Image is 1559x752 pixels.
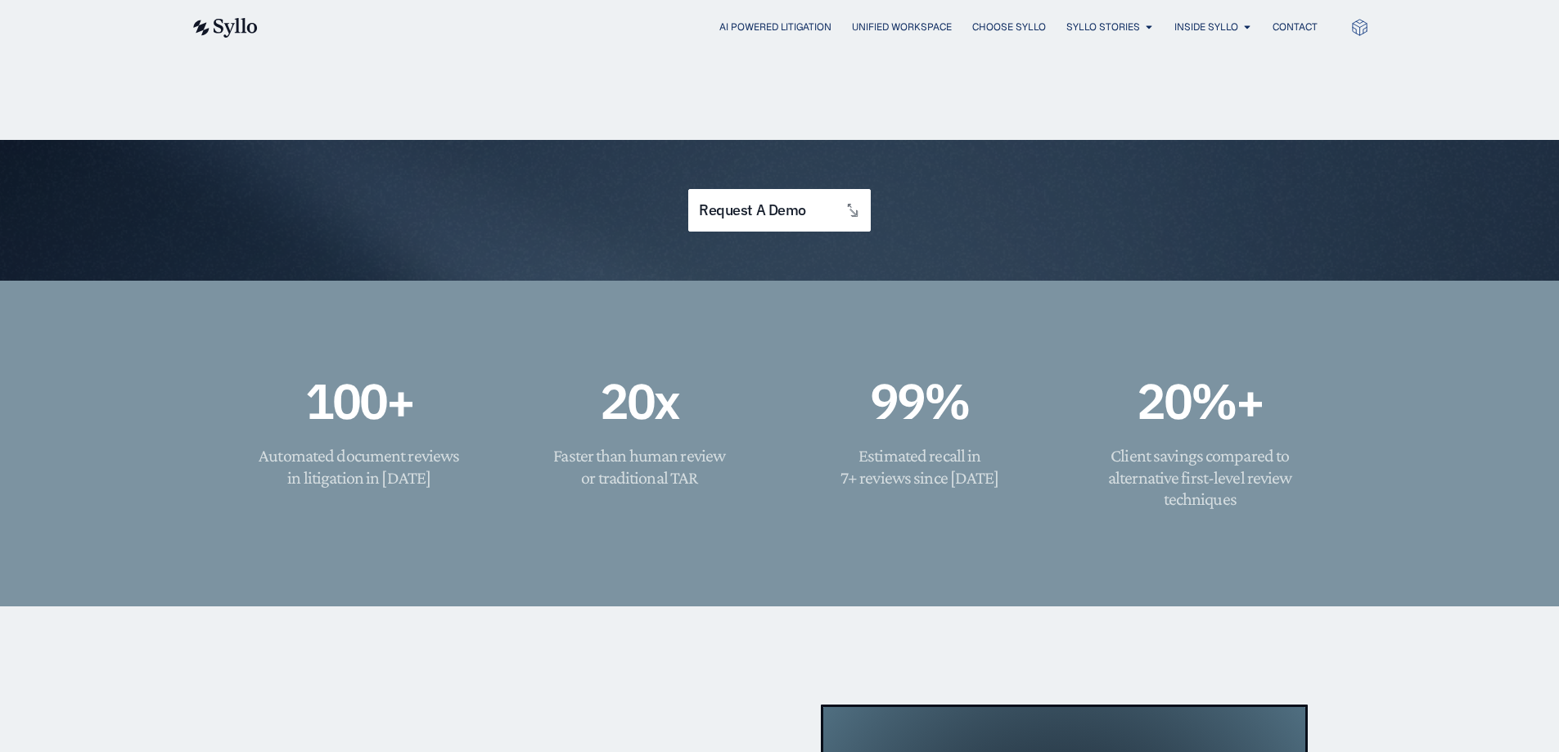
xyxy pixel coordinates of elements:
span: 100 [305,374,386,428]
span: + [386,374,413,428]
nav: Menu [291,20,1318,35]
h5: Faster than human review or traditional TAR [553,445,725,489]
span: 99 [870,374,924,428]
span: 20 [1137,374,1191,428]
h5: Estimated recall in 7+ reviews since [DATE] [840,445,999,489]
a: Syllo Stories [1066,20,1140,34]
a: Unified Workspace [852,20,952,34]
a: Choose Syllo [972,20,1046,34]
span: %+ [1191,374,1263,428]
span: request a demo [699,203,805,218]
a: Inside Syllo [1174,20,1238,34]
div: Menu Toggle [291,20,1318,35]
img: syllo [191,18,258,38]
a: AI Powered Litigation [719,20,831,34]
h5: Automated document reviews in litigation in [DATE] [259,445,459,489]
h5: Client savings compared to alternative first-level review techniques [1093,445,1308,510]
a: request a demo [688,189,870,232]
span: % [924,374,969,428]
span: x [654,374,678,428]
a: Contact [1273,20,1318,34]
span: 20 [600,374,654,428]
